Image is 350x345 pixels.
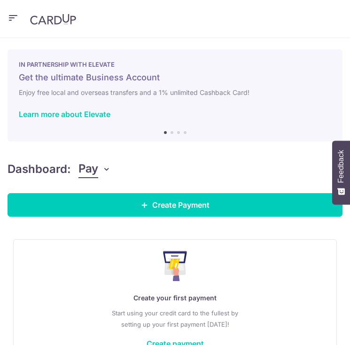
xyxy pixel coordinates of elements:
[19,87,331,98] h6: Enjoy free local and overseas transfers and a 1% unlimited Cashback Card!
[78,160,98,178] span: Pay
[337,150,345,183] span: Feedback
[78,160,111,178] button: Pay
[19,61,331,68] p: IN PARTNERSHIP WITH ELEVATE
[30,14,76,25] img: CardUp
[163,251,187,281] img: Make Payment
[152,199,210,211] span: Create Payment
[332,141,350,204] button: Feedback - Show survey
[8,162,71,177] h4: Dashboard:
[8,193,342,217] a: Create Payment
[25,307,325,330] p: Start using your credit card to the fullest by setting up your first payment [DATE]!
[19,72,331,83] h5: Get the ultimate Business Account
[25,292,325,304] p: Create your first payment
[19,110,110,119] a: Learn more about Elevate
